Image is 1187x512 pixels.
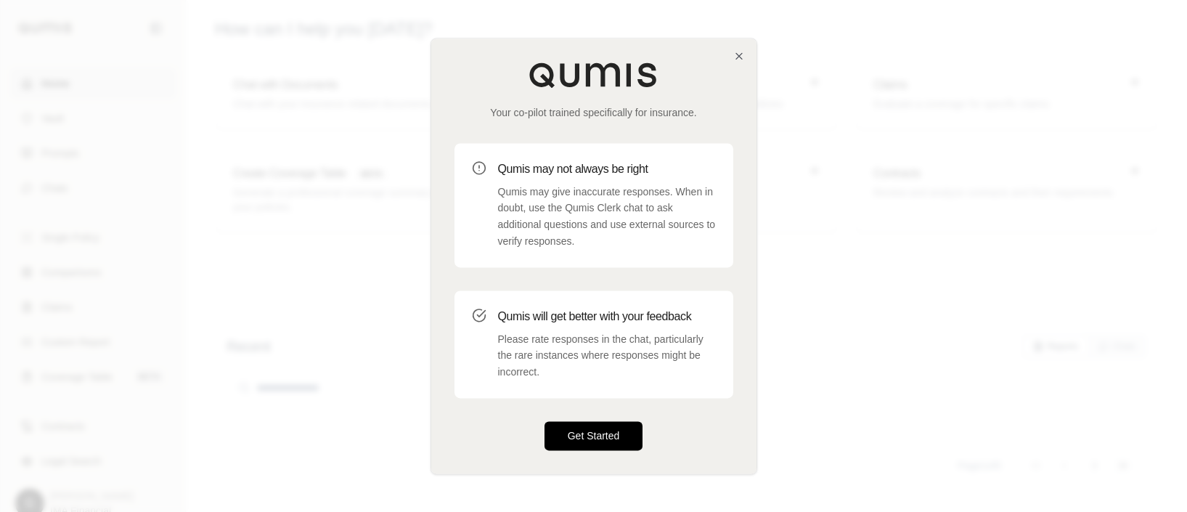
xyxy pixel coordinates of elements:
[498,184,716,250] p: Qumis may give inaccurate responses. When in doubt, use the Qumis Clerk chat to ask additional qu...
[544,421,643,450] button: Get Started
[498,331,716,381] p: Please rate responses in the chat, particularly the rare instances where responses might be incor...
[454,105,733,120] p: Your co-pilot trained specifically for insurance.
[498,160,716,178] h3: Qumis may not always be right
[498,308,716,325] h3: Qumis will get better with your feedback
[529,62,659,88] img: Qumis Logo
